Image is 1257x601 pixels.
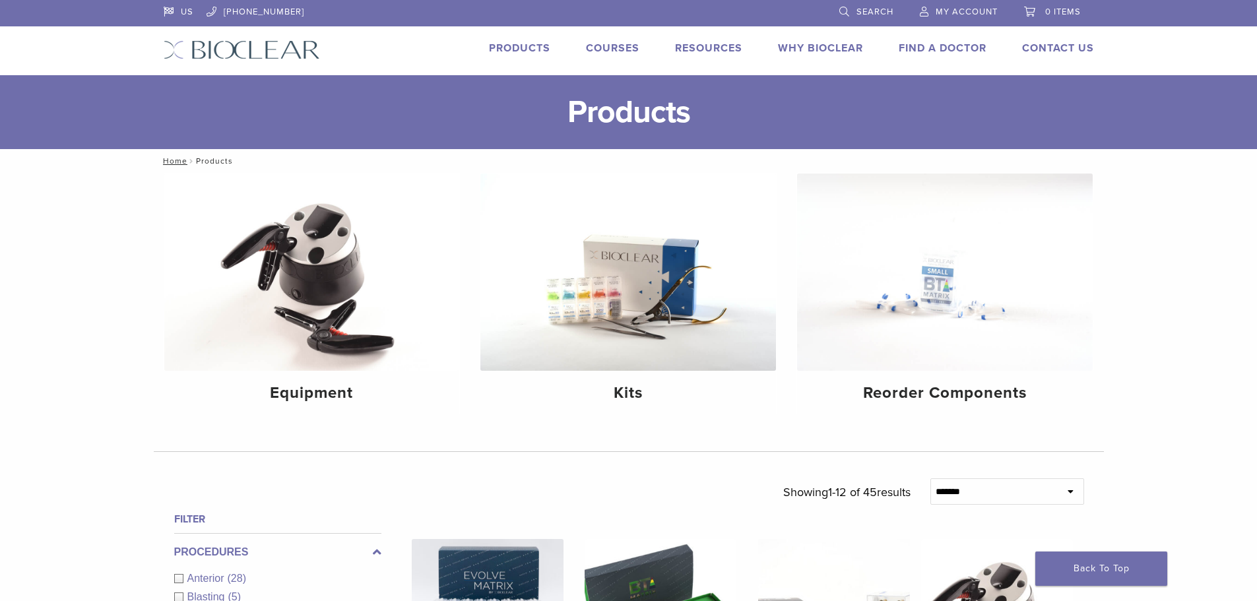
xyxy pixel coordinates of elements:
[174,511,381,527] h4: Filter
[164,174,460,371] img: Equipment
[1045,7,1081,17] span: 0 items
[797,174,1093,414] a: Reorder Components
[828,485,877,499] span: 1-12 of 45
[174,544,381,560] label: Procedures
[899,42,986,55] a: Find A Doctor
[586,42,639,55] a: Courses
[228,573,246,584] span: (28)
[480,174,776,371] img: Kits
[187,158,196,164] span: /
[797,174,1093,371] img: Reorder Components
[856,7,893,17] span: Search
[936,7,998,17] span: My Account
[1035,552,1167,586] a: Back To Top
[175,381,449,405] h4: Equipment
[164,40,320,59] img: Bioclear
[675,42,742,55] a: Resources
[164,174,460,414] a: Equipment
[154,149,1104,173] nav: Products
[778,42,863,55] a: Why Bioclear
[187,573,228,584] span: Anterior
[159,156,187,166] a: Home
[480,174,776,414] a: Kits
[491,381,765,405] h4: Kits
[808,381,1082,405] h4: Reorder Components
[489,42,550,55] a: Products
[783,478,911,506] p: Showing results
[1022,42,1094,55] a: Contact Us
